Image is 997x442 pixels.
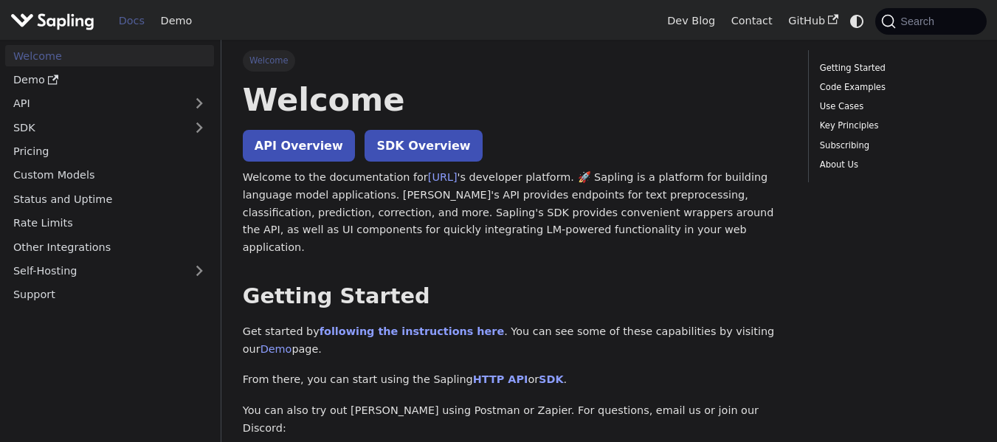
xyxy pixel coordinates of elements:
[875,8,986,35] button: Search (Command+K)
[780,10,846,32] a: GitHub
[10,10,94,32] img: Sapling.ai
[5,260,214,282] a: Self-Hosting
[428,171,458,183] a: [URL]
[5,117,184,138] a: SDK
[820,139,970,153] a: Subscribing
[659,10,722,32] a: Dev Blog
[365,130,482,162] a: SDK Overview
[243,323,787,359] p: Get started by . You can see some of these capabilities by visiting our page.
[5,188,214,210] a: Status and Uptime
[243,283,787,310] h2: Getting Started
[184,93,214,114] button: Expand sidebar category 'API'
[243,169,787,257] p: Welcome to the documentation for 's developer platform. 🚀 Sapling is a platform for building lang...
[261,343,292,355] a: Demo
[243,371,787,389] p: From there, you can start using the Sapling or .
[896,15,943,27] span: Search
[820,100,970,114] a: Use Cases
[153,10,200,32] a: Demo
[820,80,970,94] a: Code Examples
[820,119,970,133] a: Key Principles
[243,50,295,71] span: Welcome
[243,402,787,438] p: You can also try out [PERSON_NAME] using Postman or Zapier. For questions, email us or join our D...
[5,165,214,186] a: Custom Models
[539,373,563,385] a: SDK
[820,158,970,172] a: About Us
[184,117,214,138] button: Expand sidebar category 'SDK'
[5,236,214,258] a: Other Integrations
[5,284,214,305] a: Support
[243,80,787,120] h1: Welcome
[5,45,214,66] a: Welcome
[243,130,355,162] a: API Overview
[10,10,100,32] a: Sapling.aiSapling.ai
[5,141,214,162] a: Pricing
[5,213,214,234] a: Rate Limits
[723,10,781,32] a: Contact
[111,10,153,32] a: Docs
[820,61,970,75] a: Getting Started
[473,373,528,385] a: HTTP API
[320,325,504,337] a: following the instructions here
[5,69,214,91] a: Demo
[243,50,787,71] nav: Breadcrumbs
[5,93,184,114] a: API
[846,10,868,32] button: Switch between dark and light mode (currently system mode)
